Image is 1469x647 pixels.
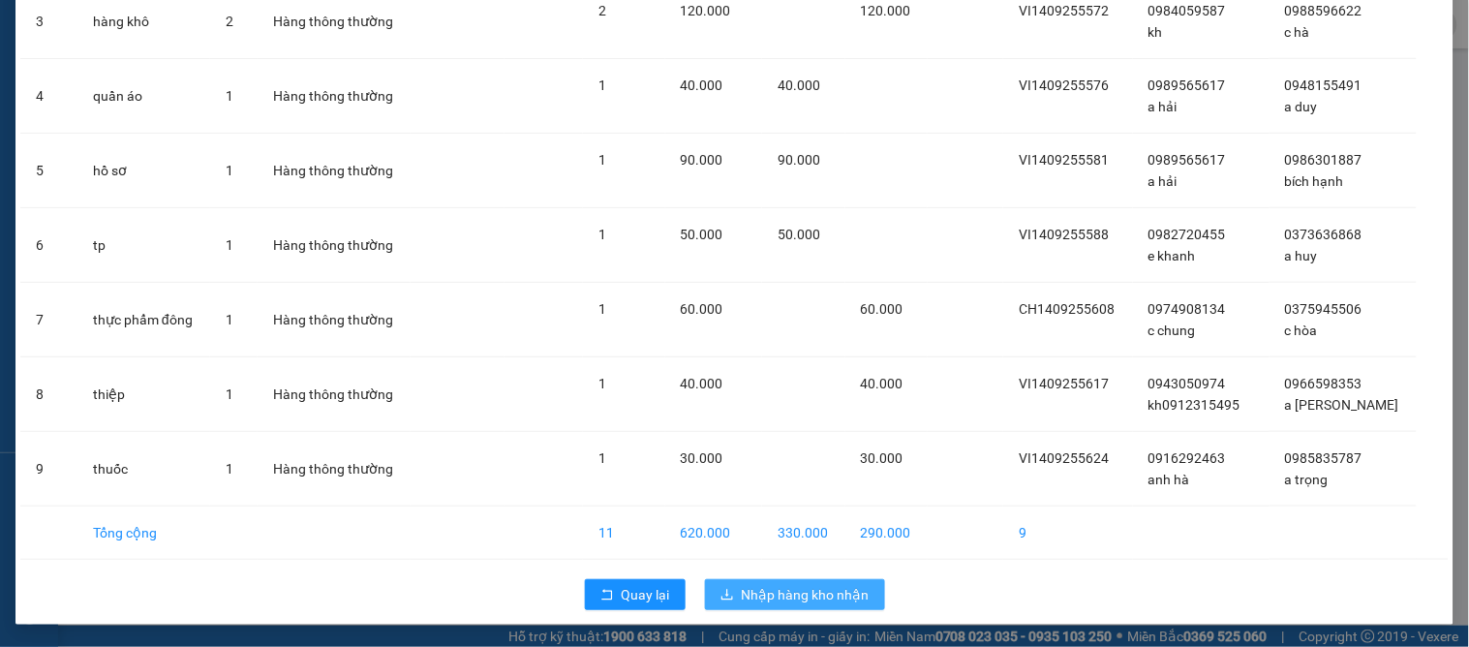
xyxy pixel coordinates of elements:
td: quần áo [77,59,210,134]
span: VI1409255576 [1019,77,1109,93]
span: 1 [598,301,606,317]
span: 1 [226,312,233,327]
td: Hàng thông thường [258,357,412,432]
span: 1 [226,237,233,253]
span: Nhập hàng kho nhận [742,584,870,605]
td: 4 [20,59,77,134]
span: VI1409255588 [1019,227,1109,242]
span: 120.000 [861,3,911,18]
span: rollback [600,588,614,603]
span: anh hà [1148,472,1190,487]
td: tp [77,208,210,283]
span: 0989565617 [1148,152,1226,168]
span: download [720,588,734,603]
span: 0943050974 [1148,376,1226,391]
span: 30.000 [861,450,903,466]
span: 60.000 [861,301,903,317]
span: 40.000 [681,376,723,391]
span: 40.000 [861,376,903,391]
span: VI1409255581 [1019,152,1109,168]
span: c hà [1285,24,1310,40]
span: 0982720455 [1148,227,1226,242]
span: bích hạnh [1285,173,1344,189]
span: VI1409255617 [1019,376,1109,391]
span: 0985835787 [1285,450,1362,466]
span: e khanh [1148,248,1196,263]
span: 50.000 [778,227,820,242]
td: 290.000 [845,507,928,560]
td: 620.000 [665,507,763,560]
span: 0966598353 [1285,376,1362,391]
span: a hải [1148,99,1178,114]
span: 0974908134 [1148,301,1226,317]
td: 5 [20,134,77,208]
td: thuốc [77,432,210,507]
span: 1 [226,461,233,477]
span: 0916292463 [1148,450,1226,466]
span: 30.000 [681,450,723,466]
span: 1 [598,450,606,466]
td: Hàng thông thường [258,208,412,283]
td: Tổng cộng [77,507,210,560]
span: a hải [1148,173,1178,189]
span: a duy [1285,99,1318,114]
span: c hòa [1285,323,1318,338]
span: kh0912315495 [1148,397,1240,413]
span: kh [1148,24,1163,40]
span: VI1409255624 [1019,450,1109,466]
span: 2 [598,3,606,18]
td: Hàng thông thường [258,283,412,357]
span: a huy [1285,248,1318,263]
span: 50.000 [681,227,723,242]
span: 0989565617 [1148,77,1226,93]
span: 1 [598,152,606,168]
span: a [PERSON_NAME] [1285,397,1399,413]
td: 9 [1003,507,1132,560]
span: 0984059587 [1148,3,1226,18]
td: Hàng thông thường [258,59,412,134]
td: Hàng thông thường [258,432,412,507]
span: 1 [226,163,233,178]
td: 11 [583,507,664,560]
span: 60.000 [681,301,723,317]
span: VI1409255572 [1019,3,1109,18]
button: rollbackQuay lại [585,579,686,610]
button: downloadNhập hàng kho nhận [705,579,885,610]
span: 40.000 [681,77,723,93]
span: 120.000 [681,3,731,18]
span: 40.000 [778,77,820,93]
span: 1 [598,227,606,242]
span: 90.000 [778,152,820,168]
span: Quay lại [622,584,670,605]
span: 1 [226,386,233,402]
td: thực phẩm đông [77,283,210,357]
td: Hàng thông thường [258,134,412,208]
span: 0948155491 [1285,77,1362,93]
td: 330.000 [762,507,844,560]
span: 2 [226,14,233,29]
td: 7 [20,283,77,357]
span: c chung [1148,323,1196,338]
td: thiệp [77,357,210,432]
span: 90.000 [681,152,723,168]
td: 8 [20,357,77,432]
td: hồ sơ [77,134,210,208]
span: 0988596622 [1285,3,1362,18]
span: 1 [598,376,606,391]
span: 1 [598,77,606,93]
span: 1 [226,88,233,104]
span: a trọng [1285,472,1329,487]
span: CH1409255608 [1019,301,1115,317]
span: 0373636868 [1285,227,1362,242]
td: 9 [20,432,77,507]
span: 0375945506 [1285,301,1362,317]
td: 6 [20,208,77,283]
span: 0986301887 [1285,152,1362,168]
